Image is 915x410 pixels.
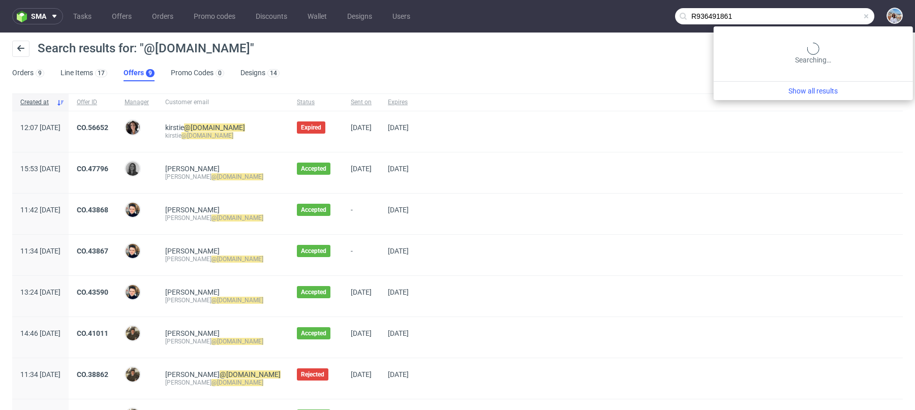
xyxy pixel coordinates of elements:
[211,214,263,222] mark: @[DOMAIN_NAME]
[171,65,224,81] a: Promo Codes0
[718,43,909,65] div: Searching…
[351,288,372,296] span: [DATE]
[20,206,60,214] span: 11:42 [DATE]
[38,70,42,77] div: 9
[165,329,220,337] a: [PERSON_NAME]
[20,247,60,255] span: 11:34 [DATE]
[20,165,60,173] span: 15:53 [DATE]
[301,329,326,337] span: Accepted
[20,370,60,379] span: 11:34 [DATE]
[388,329,409,337] span: [DATE]
[20,329,60,337] span: 14:46 [DATE]
[250,8,293,24] a: Discounts
[351,329,372,337] span: [DATE]
[165,337,281,345] div: [PERSON_NAME]
[718,86,909,96] a: Show all results
[165,255,281,263] div: [PERSON_NAME]
[12,65,44,81] a: Orders9
[301,8,333,24] a: Wallet
[124,65,155,81] a: Offers9
[146,8,179,24] a: Orders
[31,13,46,20] span: sma
[20,288,60,296] span: 13:24 [DATE]
[165,296,281,304] div: [PERSON_NAME]
[165,165,220,173] a: [PERSON_NAME]
[351,123,372,132] span: [DATE]
[77,123,108,132] a: CO.56652
[351,247,372,263] span: -
[165,247,220,255] a: [PERSON_NAME]
[165,214,281,222] div: [PERSON_NAME]
[165,98,281,107] span: Customer email
[77,98,108,107] span: Offer ID
[301,165,326,173] span: Accepted
[77,288,108,296] a: CO.43590
[38,41,254,55] span: Search results for: "@[DOMAIN_NAME]"
[351,370,372,379] span: [DATE]
[301,370,324,379] span: Rejected
[17,11,31,22] img: logo
[165,288,220,296] a: [PERSON_NAME]
[77,165,108,173] a: CO.47796
[165,132,281,140] div: kirstie
[67,8,98,24] a: Tasks
[341,8,378,24] a: Designs
[301,247,326,255] span: Accepted
[125,98,149,107] span: Manager
[184,123,245,132] mark: @[DOMAIN_NAME]
[60,65,107,81] a: Line Items17
[126,244,140,258] img: Wojciech Cyniak
[211,338,263,345] mark: @[DOMAIN_NAME]
[388,247,409,255] span: [DATE]
[165,173,281,181] div: [PERSON_NAME]
[148,70,152,77] div: 9
[77,247,108,255] a: CO.43867
[165,379,281,387] div: [PERSON_NAME]
[12,8,63,24] button: sma
[126,367,140,382] img: Nicolas Teissedre
[888,9,902,23] img: Marta Kozłowska
[77,206,108,214] a: CO.43868
[20,123,60,132] span: 12:07 [DATE]
[188,8,241,24] a: Promo codes
[106,8,138,24] a: Offers
[270,70,277,77] div: 14
[301,123,321,132] span: Expired
[126,162,140,176] img: Mª Alicia Marín Pino
[211,297,263,304] mark: @[DOMAIN_NAME]
[211,173,263,180] mark: @[DOMAIN_NAME]
[301,288,326,296] span: Accepted
[386,8,416,24] a: Users
[77,329,108,337] a: CO.41011
[126,120,140,135] img: Moreno Martinez Cristina
[297,98,334,107] span: Status
[165,206,220,214] a: [PERSON_NAME]
[126,203,140,217] img: Wojciech Cyniak
[165,370,281,379] span: [PERSON_NAME]
[126,326,140,340] img: Nicolas Teissedre
[211,256,263,263] mark: @[DOMAIN_NAME]
[218,70,222,77] div: 0
[77,370,108,379] a: CO.38862
[301,206,326,214] span: Accepted
[98,70,105,77] div: 17
[181,132,233,139] mark: @[DOMAIN_NAME]
[351,206,372,222] span: -
[388,370,409,379] span: [DATE]
[388,165,409,173] span: [DATE]
[211,379,263,386] mark: @[DOMAIN_NAME]
[351,98,372,107] span: Sent on
[388,123,409,132] span: [DATE]
[240,65,280,81] a: Designs14
[351,165,372,173] span: [DATE]
[126,285,140,299] img: Wojciech Cyniak
[220,370,281,379] mark: @[DOMAIN_NAME]
[388,206,409,214] span: [DATE]
[388,288,409,296] span: [DATE]
[388,98,409,107] span: Expires
[20,98,52,107] span: Created at
[165,123,245,132] span: kirstie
